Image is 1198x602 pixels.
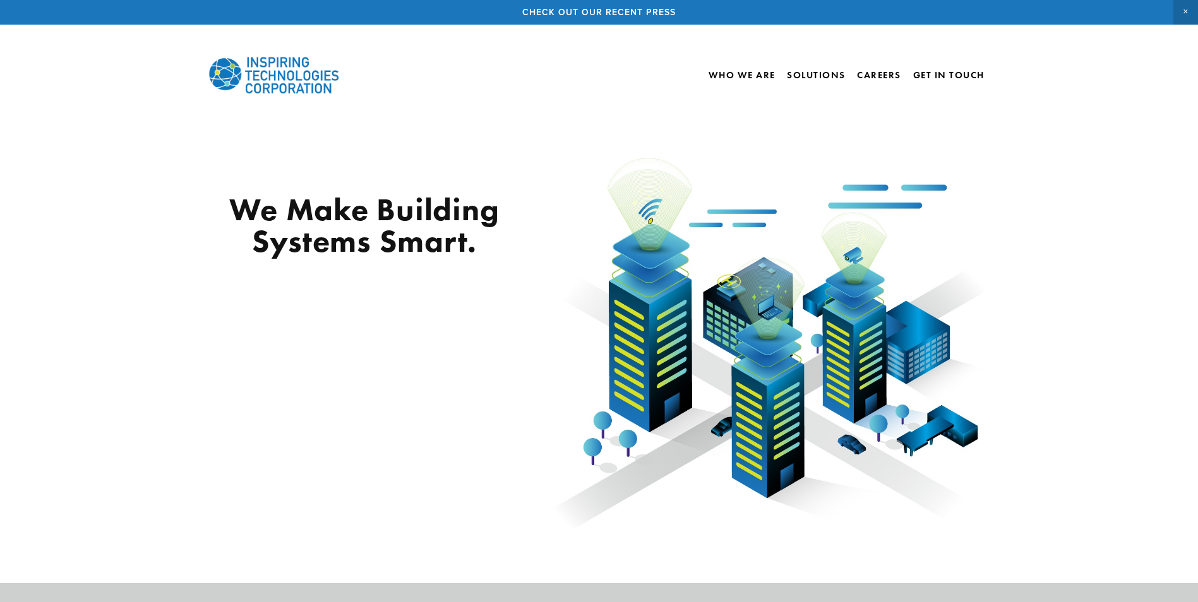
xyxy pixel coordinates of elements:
[913,64,985,86] a: Get In Touch
[208,47,340,103] img: Inspiring Technologies Corp – A Building Technologies Company
[857,64,901,86] a: Careers
[542,151,990,539] img: ITC-Landing-Page-Smart-Buildings-1500b.jpg
[208,194,522,257] h1: We make Building Systems Smart.
[709,64,776,86] a: Who We Are
[787,69,846,81] a: Solutions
